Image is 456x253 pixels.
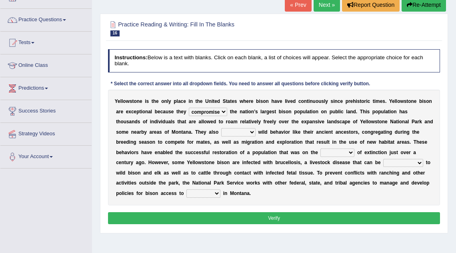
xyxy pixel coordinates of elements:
[429,98,432,104] b: n
[249,98,251,104] b: r
[118,119,120,124] b: h
[293,98,296,104] b: d
[274,109,276,114] b: t
[269,109,272,114] b: e
[0,123,92,143] a: Strategy Videos
[361,98,364,104] b: o
[155,109,158,114] b: b
[304,119,307,124] b: x
[233,119,238,124] b: m
[119,109,121,114] b: r
[419,98,422,104] b: b
[288,98,290,104] b: v
[357,98,360,104] b: s
[297,109,300,114] b: o
[126,109,129,114] b: e
[213,98,214,104] b: t
[197,98,200,104] b: h
[146,98,149,104] b: s
[414,98,417,104] b: e
[277,98,280,104] b: v
[116,109,119,114] b: a
[260,98,263,104] b: s
[234,109,237,114] b: e
[316,98,318,104] b: o
[108,20,314,36] h2: Practice Reading & Writing: Fill In The Blanks
[219,119,220,124] b: t
[132,119,134,124] b: n
[338,109,339,114] b: l
[181,98,184,104] b: c
[189,119,192,124] b: a
[193,119,196,124] b: e
[306,109,307,114] b: l
[285,98,286,104] b: l
[402,109,405,114] b: a
[240,109,242,114] b: n
[108,49,440,72] h4: Below is a text with blanks. Click on each blank, a list of choices will appear. Select the appro...
[228,119,230,124] b: o
[228,98,230,104] b: a
[143,119,146,124] b: o
[348,119,350,124] b: e
[168,109,171,114] b: s
[200,98,203,104] b: e
[368,98,370,104] b: c
[346,98,348,104] b: p
[245,109,247,114] b: t
[397,98,400,104] b: o
[391,109,394,114] b: o
[126,98,130,104] b: w
[182,119,185,124] b: a
[321,109,324,114] b: o
[283,109,286,114] b: s
[108,212,440,224] button: Verify
[168,119,171,124] b: a
[141,109,142,114] b: i
[232,109,234,114] b: h
[132,98,134,104] b: t
[322,119,324,124] b: e
[353,98,356,104] b: h
[232,98,234,104] b: e
[311,109,312,114] b: i
[382,98,385,104] b: s
[324,109,327,114] b: n
[346,109,347,114] b: l
[367,109,370,114] b: s
[136,109,139,114] b: p
[246,98,249,104] b: e
[234,98,237,104] b: s
[315,119,318,124] b: s
[378,109,381,114] b: p
[350,109,353,114] b: n
[176,109,178,114] b: t
[0,77,92,97] a: Predictions
[360,98,361,104] b: t
[230,109,232,114] b: t
[381,109,384,114] b: u
[178,119,179,124] b: t
[138,119,140,124] b: s
[284,119,287,124] b: e
[171,119,172,124] b: l
[115,98,118,104] b: Y
[137,98,140,104] b: n
[118,98,120,104] b: e
[405,109,408,114] b: s
[171,109,174,114] b: e
[262,109,264,114] b: a
[389,98,392,104] b: Y
[263,98,266,104] b: o
[172,119,175,124] b: s
[129,119,132,124] b: a
[279,119,282,124] b: o
[157,119,158,124] b: i
[294,109,297,114] b: p
[335,109,338,114] b: b
[267,119,270,124] b: e
[0,9,92,29] a: Practice Questions
[376,98,380,104] b: m
[264,119,265,124] b: f
[161,119,162,124] b: i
